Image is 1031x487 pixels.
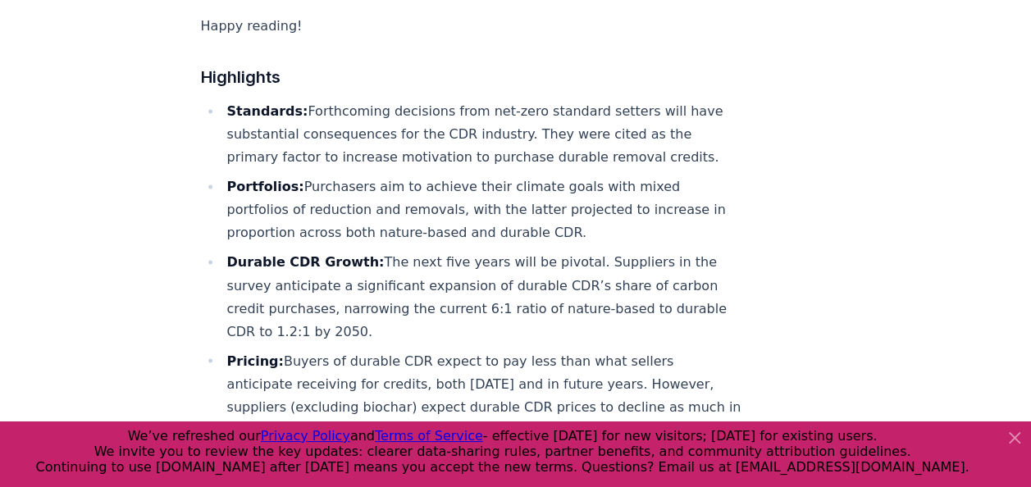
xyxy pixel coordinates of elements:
[227,353,284,368] strong: Pricing:
[222,100,744,169] li: Forthcoming decisions from net-zero standard setters will have substantial consequences for the C...
[201,64,744,90] h3: Highlights
[227,179,304,194] strong: Portfolios:
[222,251,744,343] li: The next five years will be pivotal. Suppliers in the survey anticipate a significant expansion o...
[222,175,744,244] li: Purchasers aim to achieve their climate goals with mixed portfolios of reduction and removals, wi...
[227,254,385,270] strong: Durable CDR Growth:
[201,15,744,38] p: Happy reading!
[222,349,744,464] li: Buyers of durable CDR expect to pay less than what sellers anticipate receiving for credits, both...
[227,103,308,119] strong: Standards:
